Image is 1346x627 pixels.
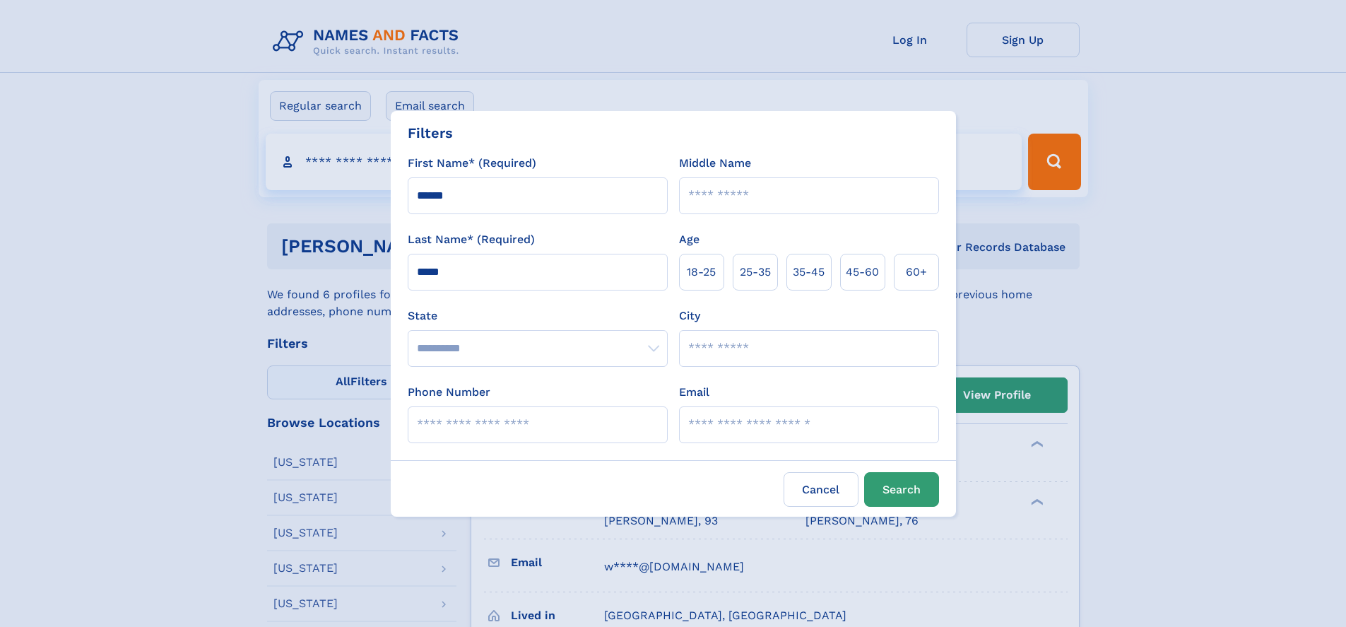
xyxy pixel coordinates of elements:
[793,264,825,281] span: 35‑45
[679,384,709,401] label: Email
[408,155,536,172] label: First Name* (Required)
[784,472,858,507] label: Cancel
[740,264,771,281] span: 25‑35
[408,231,535,248] label: Last Name* (Required)
[408,384,490,401] label: Phone Number
[408,307,668,324] label: State
[846,264,879,281] span: 45‑60
[408,122,453,143] div: Filters
[679,307,700,324] label: City
[906,264,927,281] span: 60+
[687,264,716,281] span: 18‑25
[864,472,939,507] button: Search
[679,231,699,248] label: Age
[679,155,751,172] label: Middle Name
